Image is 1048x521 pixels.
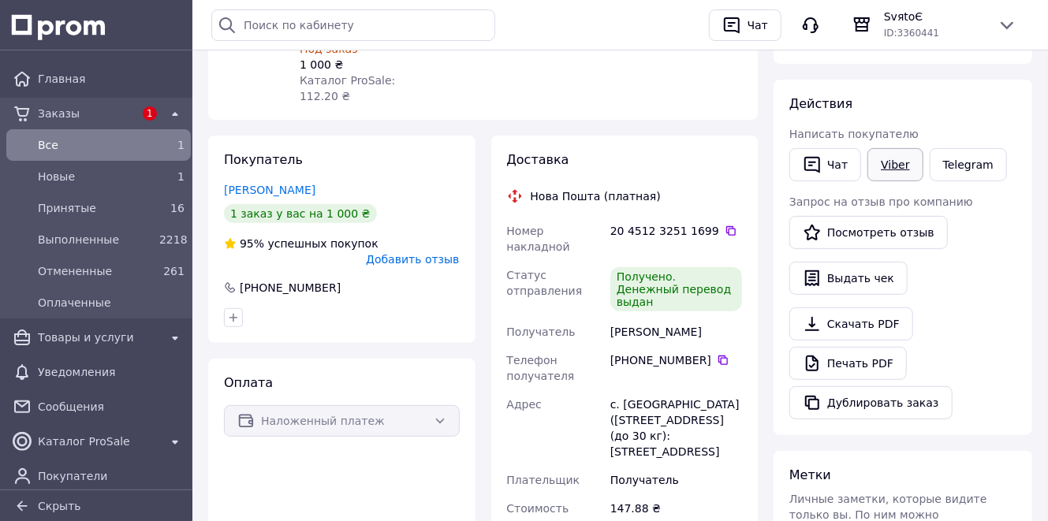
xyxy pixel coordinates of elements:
[610,352,742,368] div: [PHONE_NUMBER]
[163,265,185,277] span: 261
[607,318,745,346] div: [PERSON_NAME]
[607,390,745,466] div: с. [GEOGRAPHIC_DATA] ([STREET_ADDRESS] (до 30 кг): [STREET_ADDRESS]
[38,106,134,121] span: Заказы
[224,152,303,167] span: Покупатель
[238,280,342,296] div: [PHONE_NUMBER]
[143,106,157,121] span: 1
[38,137,153,153] span: Все
[884,9,985,24] span: SvяtoЄ
[607,466,745,494] div: Получатель
[527,188,665,204] div: Нова Пошта (платная)
[507,354,575,382] span: Телефон получателя
[507,474,580,486] span: Плательщик
[930,148,1007,181] a: Telegram
[38,500,81,512] span: Скрыть
[507,326,576,338] span: Получатель
[38,169,153,184] span: Новые
[38,468,185,484] span: Покупатели
[300,57,438,73] div: 1 000 ₴
[789,307,913,341] a: Скачать PDF
[224,375,273,390] span: Оплата
[610,267,742,311] div: Получено. Денежный перевод выдан
[789,96,852,111] span: Действия
[211,9,495,41] input: Поиск по кабинету
[744,13,771,37] div: Чат
[789,195,973,208] span: Запрос на отзыв про компанию
[789,347,907,380] a: Печать PDF
[240,237,264,250] span: 95%
[38,232,153,247] span: Выполненные
[38,71,185,87] span: Главная
[38,399,185,415] span: Сообщения
[38,434,159,449] span: Каталог ProSale
[177,139,185,151] span: 1
[38,263,153,279] span: Отмененные
[177,170,185,183] span: 1
[300,74,395,102] span: Каталог ProSale: 112.20 ₴
[38,200,153,216] span: Принятые
[224,184,315,196] a: [PERSON_NAME]
[789,148,861,181] button: Чат
[507,152,569,167] span: Доставка
[159,233,188,246] span: 2218
[507,269,583,297] span: Статус отправления
[366,253,459,266] span: Добавить отзыв
[789,128,919,140] span: Написать покупателю
[507,225,570,253] span: Номер накладной
[224,204,377,223] div: 1 заказ у вас на 1 000 ₴
[610,223,742,239] div: 20 4512 3251 1699
[789,467,831,482] span: Метки
[867,148,923,181] a: Viber
[38,329,159,345] span: Товары и услуги
[170,202,185,214] span: 16
[38,295,185,311] span: Оплаченные
[789,216,948,249] a: Посмотреть отзыв
[709,9,781,41] button: Чат
[884,28,939,39] span: ID: 3360441
[789,262,908,295] button: Выдать чек
[38,364,185,380] span: Уведомления
[507,398,542,411] span: Адрес
[224,236,379,251] div: успешных покупок
[300,43,358,55] span: Под заказ
[789,386,953,419] button: Дублировать заказ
